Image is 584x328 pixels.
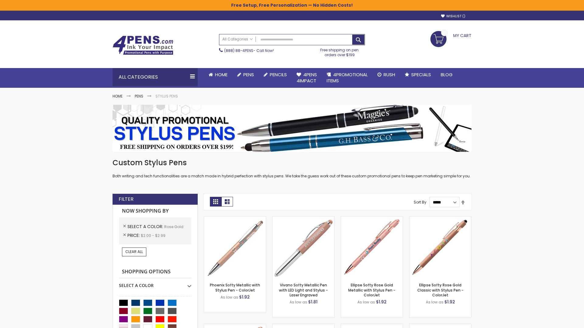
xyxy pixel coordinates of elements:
[357,299,375,305] span: As low as
[141,233,165,238] span: $2.00 - $2.99
[215,71,228,78] span: Home
[270,71,287,78] span: Pencils
[384,71,395,78] span: Rush
[409,217,471,278] img: Ellipse Softy Rose Gold Classic with Stylus Pen - ColorJet-Rose Gold
[348,282,395,297] a: Ellipse Softy Rose Gold Metallic with Stylus Pen - ColorJet
[341,217,403,278] img: Ellipse Softy Rose Gold Metallic with Stylus Pen - ColorJet-Rose Gold
[411,71,431,78] span: Specials
[409,216,471,221] a: Ellipse Softy Rose Gold Classic with Stylus Pen - ColorJet-Rose Gold
[297,71,317,84] span: 4Pens 4impact
[314,45,365,57] div: Free shipping on pen orders over $199
[210,197,221,207] strong: Grid
[444,299,455,305] span: $1.92
[232,68,259,81] a: Pens
[119,196,134,203] strong: Filter
[426,299,443,305] span: As low as
[204,216,266,221] a: Phoenix Softy Metallic with Stylus Pen - ColorJet-Rose gold
[400,68,436,81] a: Specials
[376,299,387,305] span: $1.92
[113,105,471,152] img: Stylus Pens
[239,294,250,300] span: $1.92
[219,34,256,44] a: All Categories
[259,68,292,81] a: Pencils
[414,200,426,205] label: Sort By
[308,299,318,305] span: $1.81
[204,68,232,81] a: Home
[436,68,457,81] a: Blog
[164,224,183,229] span: Rose Gold
[327,71,368,84] span: 4PROMOTIONAL ITEMS
[119,265,191,278] strong: Shopping Options
[113,158,471,168] h1: Custom Stylus Pens
[113,36,173,55] img: 4Pens Custom Pens and Promotional Products
[122,248,146,256] a: Clear All
[119,278,191,289] div: Select A Color
[243,71,254,78] span: Pens
[441,71,453,78] span: Blog
[292,68,322,88] a: 4Pens4impact
[119,205,191,217] strong: Now Shopping by
[113,158,471,179] div: Both writing and tech functionalities are a match made in hybrid perfection with stylus pens. We ...
[155,94,178,99] strong: Stylus Pens
[224,48,253,53] a: (888) 88-4PENS
[125,249,143,254] span: Clear All
[113,68,198,86] div: All Categories
[135,94,143,99] a: Pens
[113,94,123,99] a: Home
[273,217,334,278] img: Vivano Softy Metallic Pen with LED Light and Stylus - Laser Engraved-Rose Gold
[224,48,274,53] span: - Call Now!
[417,282,464,297] a: Ellipse Softy Rose Gold Classic with Stylus Pen - ColorJet
[441,14,465,19] a: Wishlist
[279,282,328,297] a: Vivano Softy Metallic Pen with LED Light and Stylus - Laser Engraved
[222,37,253,42] span: All Categories
[373,68,400,81] a: Rush
[290,299,307,305] span: As low as
[221,295,238,300] span: As low as
[210,282,260,292] a: Phoenix Softy Metallic with Stylus Pen - ColorJet
[341,216,403,221] a: Ellipse Softy Rose Gold Metallic with Stylus Pen - ColorJet-Rose Gold
[127,232,141,238] span: Price
[322,68,373,88] a: 4PROMOTIONALITEMS
[204,217,266,278] img: Phoenix Softy Metallic with Stylus Pen - ColorJet-Rose gold
[127,224,164,230] span: Select A Color
[273,216,334,221] a: Vivano Softy Metallic Pen with LED Light and Stylus - Laser Engraved-Rose Gold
